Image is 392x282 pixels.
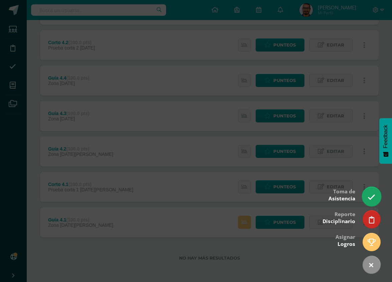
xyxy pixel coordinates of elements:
button: Feedback - Mostrar encuesta [379,118,392,164]
span: Logros [338,241,355,248]
span: Disciplinario [322,218,355,225]
div: Reporte [322,206,355,228]
span: Asistencia [329,195,355,202]
div: Toma de [329,184,355,205]
span: Feedback [383,125,389,148]
div: Asignar [336,229,355,251]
